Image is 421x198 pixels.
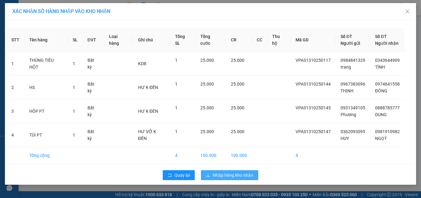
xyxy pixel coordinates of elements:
span: 0931349105 [341,105,365,110]
span: 1 [175,58,178,63]
span: Quay lại [174,172,190,179]
span: VPAS1310250117 [296,58,331,63]
span: DUNG [375,112,387,117]
th: Tổng SL [170,28,195,52]
span: 1 [175,105,178,110]
span: NGỌT [375,136,387,141]
th: SL [68,28,83,52]
span: Bến xe [GEOGRAPHIC_DATA] [49,10,83,18]
span: KDB [138,61,146,66]
span: Người gửi [341,41,360,46]
span: 1 [73,109,75,114]
span: THỊNH [341,88,354,93]
span: 0967383096 [341,82,365,86]
span: Hotline: 19001152 [49,27,76,31]
span: XÁC NHẬN SỐ HÀNG NHẬP VÀO KHO NHẬN [12,8,110,14]
td: Bất kỳ [83,123,104,147]
span: TÌNH [375,65,385,70]
span: Số ĐT [341,34,352,39]
th: ĐVT [83,28,104,52]
td: Bất kỳ [83,76,104,99]
span: HUY [341,136,349,141]
td: 4 [170,147,195,164]
button: downloadNhập hàng kho nhận [201,170,258,180]
span: ĐÔNG [375,88,387,93]
button: rollbackQuay lại [163,170,195,180]
span: trang [341,65,351,70]
span: ----------------------------------------- [17,33,76,38]
span: HƯ VỠ K ĐỀN [138,129,156,141]
td: THÙNG TIÊU HỘT [24,52,68,76]
span: 25.000 [231,105,244,110]
th: Thu hộ [267,28,291,52]
span: 1 [175,129,178,134]
span: 1 [73,61,75,66]
span: rollback [168,173,172,178]
span: 0981910982 [375,129,400,134]
span: VPAS1310250145 [296,105,331,110]
td: 100.000 [226,147,252,164]
th: Tên hàng [24,28,68,52]
td: HÔP PT [24,99,68,123]
span: download [206,173,210,178]
span: In ngày: [2,45,38,48]
span: 25.000 [200,129,214,134]
span: 0362093095 [341,129,365,134]
th: CC [252,28,267,52]
span: Phương [341,112,356,117]
td: HS [24,76,68,99]
span: 0974641558 [375,82,400,86]
td: Bất kỳ [83,52,104,76]
span: 25.000 [200,82,214,86]
strong: ĐỒNG PHƯỚC [49,3,84,9]
span: 25.000 [200,105,214,110]
span: 25.000 [200,58,214,63]
span: HƯ K ĐÊN [138,109,158,114]
span: HƯ K ĐỀN [138,85,158,90]
td: 4 [6,123,24,147]
span: close [405,9,410,14]
span: 25.000 [231,58,244,63]
span: [PERSON_NAME]: [2,40,64,44]
th: STT [6,28,24,52]
span: Người nhận [375,41,399,46]
span: VPAS1310250147 [296,129,331,134]
span: Nhập hàng kho nhận [213,172,253,179]
td: Tổng cộng [24,147,68,164]
th: CR [226,28,252,52]
span: VPTL1410250002 [31,39,64,44]
span: VPAS1310250144 [296,82,331,86]
span: 25.000 [231,82,244,86]
span: Số ĐT [375,34,387,39]
td: 3 [6,99,24,123]
td: 1 [6,52,24,76]
th: Tổng cước [195,28,226,52]
span: 1 [175,82,178,86]
th: Loại hàng [104,28,133,52]
span: 25.000 [231,129,244,134]
img: logo [2,4,30,31]
th: Ghi chú [133,28,170,52]
td: 2 [6,76,24,99]
span: 0984841329 [341,58,365,63]
td: 4 [291,147,336,164]
td: 100.000 [195,147,226,164]
span: 01 Võ Văn Truyện, KP.1, Phường 2 [49,19,85,26]
td: Bất kỳ [83,99,104,123]
button: Close [399,3,416,20]
span: 0343644909 [375,58,400,63]
span: 1 [73,85,75,90]
td: TÚI PT [24,123,68,147]
span: 1 [73,133,75,137]
span: 0888785777 [375,105,400,110]
th: Mã GD [291,28,336,52]
span: 09:02:16 [DATE] [14,45,38,48]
